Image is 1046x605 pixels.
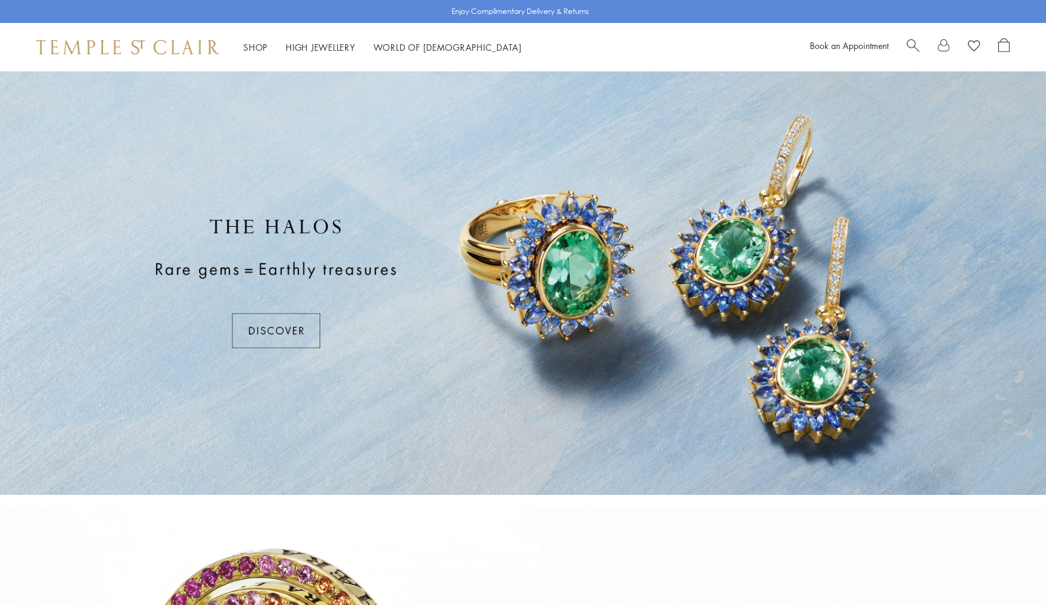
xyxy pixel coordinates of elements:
[36,40,219,54] img: Temple St. Clair
[810,39,889,51] a: Book an Appointment
[243,41,268,53] a: ShopShop
[985,548,1034,593] iframe: Gorgias live chat messenger
[452,5,589,18] p: Enjoy Complimentary Delivery & Returns
[907,38,919,56] a: Search
[243,40,522,55] nav: Main navigation
[968,38,980,56] a: View Wishlist
[373,41,522,53] a: World of [DEMOGRAPHIC_DATA]World of [DEMOGRAPHIC_DATA]
[286,41,355,53] a: High JewelleryHigh Jewellery
[998,38,1010,56] a: Open Shopping Bag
